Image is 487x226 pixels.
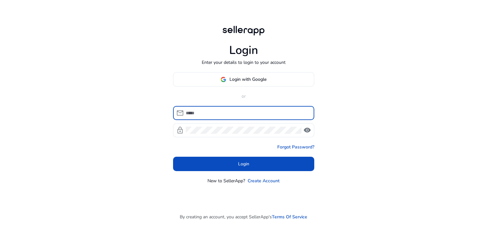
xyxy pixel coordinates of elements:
[176,126,184,134] span: lock
[277,144,314,150] a: Forgot Password?
[207,177,245,184] p: New to SellerApp?
[173,72,314,87] button: Login with Google
[248,177,280,184] a: Create Account
[173,157,314,171] button: Login
[173,93,314,100] p: or
[221,77,226,82] img: google-logo.svg
[229,76,266,83] span: Login with Google
[238,161,249,167] span: Login
[202,59,286,66] p: Enter your details to login to your account
[176,109,184,117] span: mail
[272,214,307,220] a: Terms Of Service
[303,126,311,134] span: visibility
[229,43,258,57] h1: Login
